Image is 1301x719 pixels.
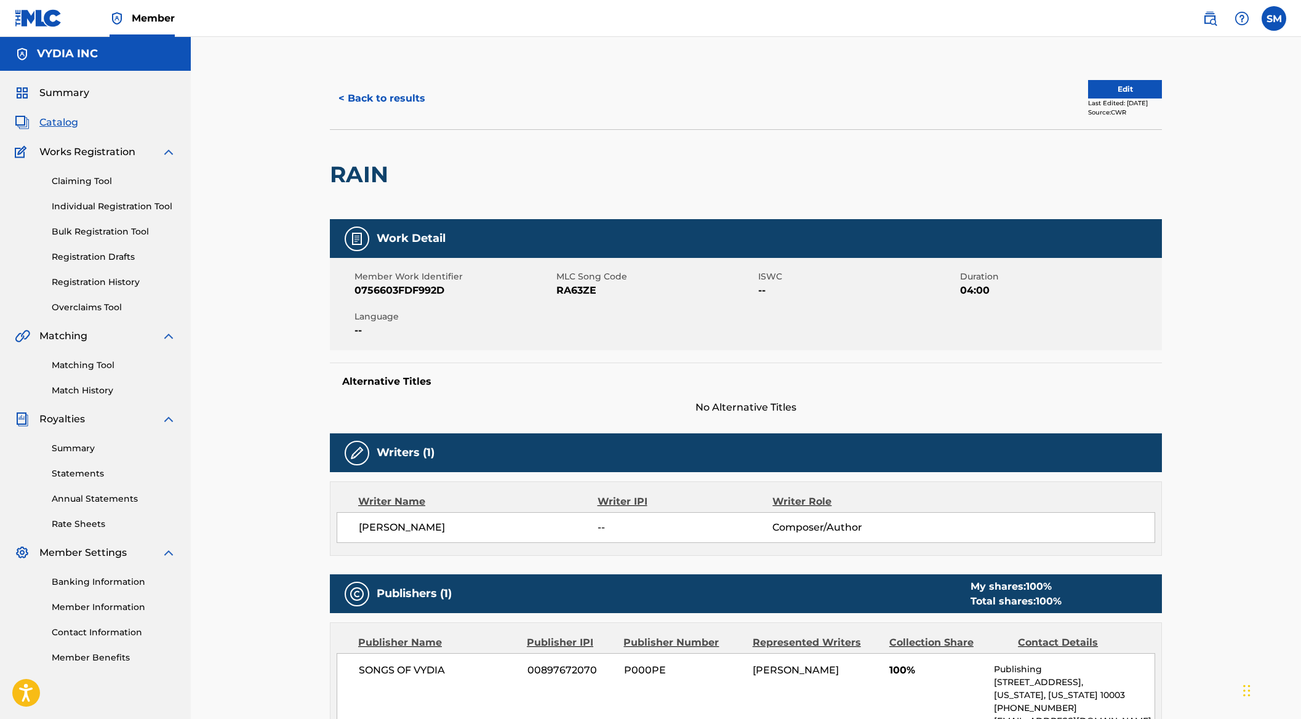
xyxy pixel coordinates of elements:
iframe: Chat Widget [1239,660,1301,719]
button: < Back to results [330,83,434,114]
span: Royalties [39,412,85,427]
a: Banking Information [52,576,176,588]
a: Contact Information [52,626,176,639]
span: Duration [960,270,1159,283]
img: search [1203,11,1217,26]
img: Accounts [15,47,30,62]
img: MLC Logo [15,9,62,27]
a: Individual Registration Tool [52,200,176,213]
a: Matching Tool [52,359,176,372]
div: Contact Details [1018,635,1137,650]
a: Rate Sheets [52,518,176,531]
span: MLC Song Code [556,270,755,283]
span: Member Settings [39,545,127,560]
a: Bulk Registration Tool [52,225,176,238]
a: Claiming Tool [52,175,176,188]
h5: VYDIA INC [37,47,98,61]
img: expand [161,145,176,159]
span: [PERSON_NAME] [753,664,839,676]
h5: Publishers (1) [377,587,452,601]
p: [US_STATE], [US_STATE] 10003 [994,689,1155,702]
span: Member [132,11,175,25]
span: 0756603FDF992D [354,283,553,298]
span: 00897672070 [527,663,615,678]
span: Catalog [39,115,78,130]
div: Source: CWR [1088,108,1162,117]
span: -- [758,283,957,298]
div: User Menu [1262,6,1286,31]
a: Member Information [52,601,176,614]
span: No Alternative Titles [330,400,1162,415]
span: Summary [39,86,89,100]
span: Works Registration [39,145,135,159]
a: Statements [52,467,176,480]
span: 100% [889,663,985,678]
a: CatalogCatalog [15,115,78,130]
img: Summary [15,86,30,100]
span: P000PE [624,663,743,678]
div: Publisher Number [623,635,743,650]
a: Match History [52,384,176,397]
span: -- [598,520,772,535]
a: Registration History [52,276,176,289]
p: [PHONE_NUMBER] [994,702,1155,715]
span: 100 % [1036,595,1062,607]
a: Public Search [1198,6,1222,31]
a: SummarySummary [15,86,89,100]
img: help [1235,11,1249,26]
img: Top Rightsholder [110,11,124,26]
img: Publishers [350,587,364,601]
span: Composer/Author [772,520,932,535]
img: expand [161,329,176,343]
img: Royalties [15,412,30,427]
div: Writer Role [772,494,932,509]
a: Overclaims Tool [52,301,176,314]
span: 100 % [1026,580,1052,592]
div: Publisher IPI [527,635,614,650]
a: Registration Drafts [52,251,176,263]
img: Writers [350,446,364,460]
button: Edit [1088,80,1162,98]
img: Works Registration [15,145,31,159]
div: Publisher Name [358,635,518,650]
img: Work Detail [350,231,364,246]
span: SONGS OF VYDIA [359,663,518,678]
div: Total shares: [971,594,1062,609]
span: Language [354,310,553,323]
div: Writer Name [358,494,598,509]
h5: Writers (1) [377,446,434,460]
img: Member Settings [15,545,30,560]
div: Represented Writers [753,635,880,650]
img: Catalog [15,115,30,130]
div: Collection Share [889,635,1009,650]
span: Matching [39,329,87,343]
span: 04:00 [960,283,1159,298]
span: ISWC [758,270,957,283]
h2: RAIN [330,161,394,188]
img: Matching [15,329,30,343]
div: My shares: [971,579,1062,594]
img: expand [161,545,176,560]
h5: Alternative Titles [342,376,1150,388]
a: Annual Statements [52,492,176,505]
div: Last Edited: [DATE] [1088,98,1162,108]
span: [PERSON_NAME] [359,520,598,535]
img: expand [161,412,176,427]
h5: Work Detail [377,231,446,246]
div: Help [1230,6,1254,31]
span: Member Work Identifier [354,270,553,283]
span: -- [354,323,553,338]
iframe: Resource Center [1267,496,1301,595]
p: [STREET_ADDRESS], [994,676,1155,689]
a: Member Benefits [52,651,176,664]
p: Publishing [994,663,1155,676]
div: Drag [1243,672,1251,709]
a: Summary [52,442,176,455]
div: Writer IPI [598,494,773,509]
span: RA63ZE [556,283,755,298]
